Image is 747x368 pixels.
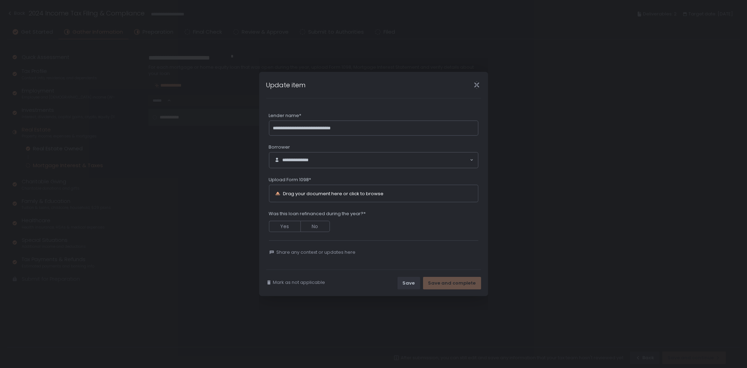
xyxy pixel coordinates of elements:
[273,279,325,286] span: Mark as not applicable
[269,152,478,168] div: Search for option
[269,221,300,232] button: Yes
[277,249,356,255] span: Share any context or updates here
[269,211,366,217] span: Was this loan refinanced during the year?*
[403,280,415,286] div: Save
[397,277,420,289] button: Save
[269,177,311,183] span: Upload Form 1098*
[269,144,290,150] span: Borrower
[283,191,384,196] div: Drag your document here or click to browse
[266,80,306,90] h1: Update item
[319,157,469,164] input: Search for option
[269,113,302,119] span: Lender name*
[300,221,330,232] button: No
[266,279,325,286] button: Mark as not applicable
[466,81,488,89] div: Close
